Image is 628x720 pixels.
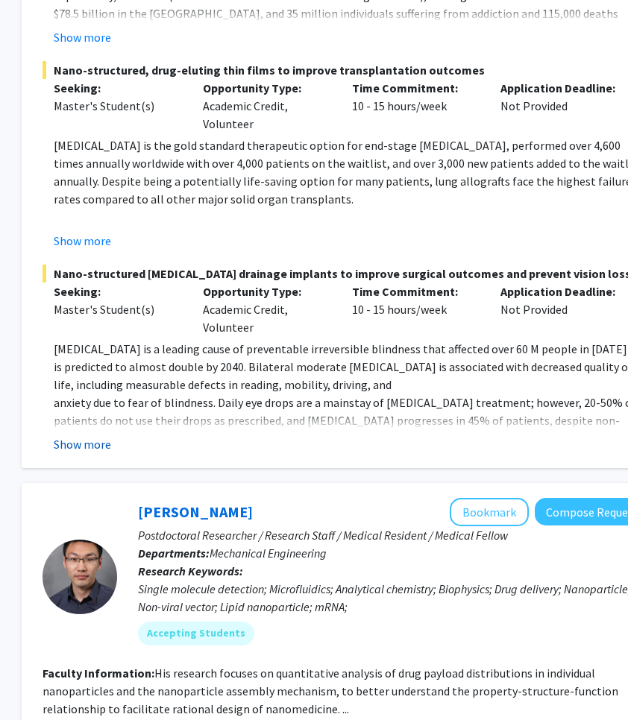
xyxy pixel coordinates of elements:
a: [PERSON_NAME] [138,502,253,521]
b: Research Keywords: [138,563,243,578]
span: Mechanical Engineering [210,546,327,560]
div: Academic Credit, Volunteer [192,282,341,336]
p: Opportunity Type: [203,282,330,300]
b: Faculty Information: [43,666,154,680]
p: Opportunity Type: [203,79,330,97]
fg-read-more: His research focuses on quantitative analysis of drug payload distributions in individual nanopar... [43,666,618,716]
p: Application Deadline: [500,79,627,97]
div: Academic Credit, Volunteer [192,79,341,133]
p: Seeking: [54,79,180,97]
button: Add Sixuan Li to Bookmarks [450,498,529,526]
p: Time Commitment: [352,79,479,97]
p: Seeking: [54,282,180,300]
iframe: Chat [11,653,63,709]
div: 10 - 15 hours/week [341,79,490,133]
b: Departments: [138,546,210,560]
button: Show more [54,28,111,46]
p: Application Deadline: [500,282,627,300]
p: Time Commitment: [352,282,479,300]
button: Show more [54,435,111,453]
button: Show more [54,232,111,250]
div: Master's Student(s) [54,97,180,115]
mat-chip: Accepting Students [138,622,254,645]
div: 10 - 15 hours/week [341,282,490,336]
div: Master's Student(s) [54,300,180,318]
